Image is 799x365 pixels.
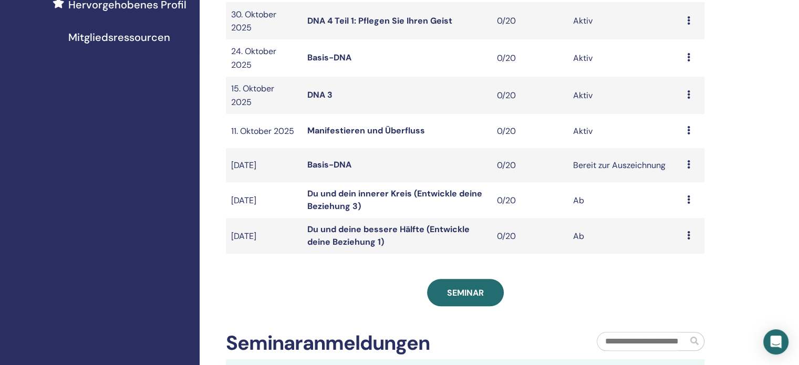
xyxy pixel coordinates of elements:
font: [DATE] [231,160,256,171]
a: DNA 4 Teil 1: Pflegen Sie Ihren Geist [307,15,452,26]
a: DNA 3 [307,89,333,100]
font: 0/20 [497,230,516,241]
font: 11. Oktober 2025 [231,126,294,137]
a: Seminar [427,279,504,306]
font: Seminaranmeldungen [226,330,430,356]
font: 30. Oktober 2025 [231,9,276,33]
div: Open Intercom Messenger [763,329,788,354]
a: Manifestieren und Überfluss [307,125,425,136]
font: 15. Oktober 2025 [231,83,274,107]
font: Mitgliedsressourcen [68,30,170,44]
a: Basis-DNA [307,159,351,170]
font: Ab [573,230,584,241]
a: Du und dein innerer Kreis (Entwickle deine Beziehung 3) [307,188,482,212]
font: 0/20 [497,90,516,101]
font: 0/20 [497,53,516,64]
font: 0/20 [497,126,516,137]
font: Aktiv [573,53,593,64]
font: 0/20 [497,194,516,205]
font: Bereit zur Auszeichnung [573,160,666,171]
font: [DATE] [231,230,256,241]
a: Du und deine bessere Hälfte (Entwickle deine Beziehung 1) [307,224,470,247]
a: Basis-DNA [307,52,351,63]
font: 0/20 [497,15,516,26]
font: [DATE] [231,194,256,205]
font: 24. Oktober 2025 [231,46,276,70]
font: Aktiv [573,126,593,137]
font: Aktiv [573,15,593,26]
font: Ab [573,194,584,205]
font: Seminar [447,287,484,298]
font: Aktiv [573,90,593,101]
font: 0/20 [497,160,516,171]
